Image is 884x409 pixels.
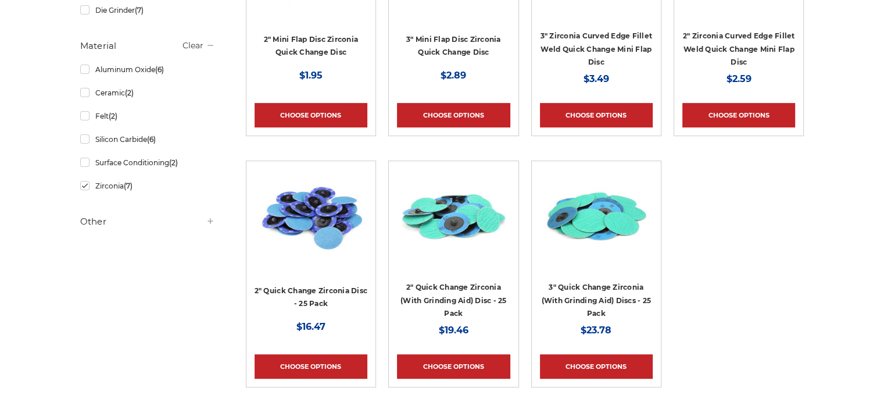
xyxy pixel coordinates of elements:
[182,40,203,51] a: Clear
[540,169,653,318] a: 3 Inch Quick Change Discs with Grinding Aid
[255,169,367,262] img: Assortment of 2-inch Metalworking Discs, 80 Grit, Quick Change, with durable Zirconia abrasive by...
[581,325,611,336] span: $23.78
[80,59,215,80] a: Aluminum Oxide(6)
[584,73,609,84] span: $3.49
[397,169,510,262] img: 2 inch zirconia plus grinding aid quick change disc
[124,88,133,97] span: (2)
[540,354,653,379] a: Choose Options
[80,152,215,173] a: Surface Conditioning(2)
[80,215,215,229] h5: Other
[108,112,117,120] span: (2)
[397,354,510,379] a: Choose Options
[80,83,215,103] a: Ceramic(2)
[80,106,215,126] a: Felt(2)
[80,39,215,53] h5: Material
[134,6,143,15] span: (7)
[682,103,795,127] a: Choose Options
[439,325,468,336] span: $19.46
[540,103,653,127] a: Choose Options
[155,65,163,74] span: (6)
[123,182,132,190] span: (7)
[441,70,466,81] span: $2.89
[146,135,155,144] span: (6)
[296,321,325,332] span: $16.47
[255,354,367,379] a: Choose Options
[255,103,367,127] a: Choose Options
[80,129,215,150] a: Silicon Carbide(6)
[397,169,510,318] a: 2 inch zirconia plus grinding aid quick change disc
[80,39,215,53] div: Material Clear
[299,70,323,81] span: $1.95
[80,176,215,196] a: Zirconia(7)
[397,103,510,127] a: Choose Options
[540,169,653,262] img: 3 Inch Quick Change Discs with Grinding Aid
[169,158,177,167] span: (2)
[726,73,751,84] span: $2.59
[255,169,367,318] a: Assortment of 2-inch Metalworking Discs, 80 Grit, Quick Change, with durable Zirconia abrasive by...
